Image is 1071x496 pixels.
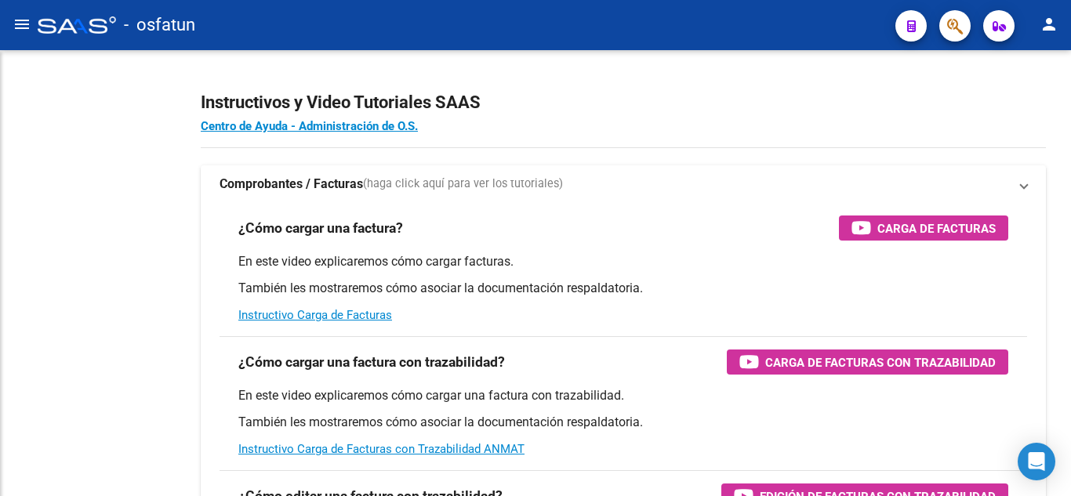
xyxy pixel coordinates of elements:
[13,15,31,34] mat-icon: menu
[839,215,1008,241] button: Carga de Facturas
[238,351,505,373] h3: ¿Cómo cargar una factura con trazabilidad?
[238,387,1008,404] p: En este video explicaremos cómo cargar una factura con trazabilidad.
[238,414,1008,431] p: También les mostraremos cómo asociar la documentación respaldatoria.
[238,308,392,322] a: Instructivo Carga de Facturas
[201,88,1046,118] h2: Instructivos y Video Tutoriales SAAS
[124,8,195,42] span: - osfatun
[220,176,363,193] strong: Comprobantes / Facturas
[1040,15,1058,34] mat-icon: person
[1018,443,1055,480] div: Open Intercom Messenger
[238,253,1008,270] p: En este video explicaremos cómo cargar facturas.
[727,349,1008,375] button: Carga de Facturas con Trazabilidad
[363,176,563,193] span: (haga click aquí para ver los tutoriales)
[238,442,525,456] a: Instructivo Carga de Facturas con Trazabilidad ANMAT
[201,119,418,133] a: Centro de Ayuda - Administración de O.S.
[238,217,403,239] h3: ¿Cómo cargar una factura?
[877,219,996,238] span: Carga de Facturas
[201,165,1046,203] mat-expansion-panel-header: Comprobantes / Facturas(haga click aquí para ver los tutoriales)
[238,280,1008,297] p: También les mostraremos cómo asociar la documentación respaldatoria.
[765,353,996,372] span: Carga de Facturas con Trazabilidad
